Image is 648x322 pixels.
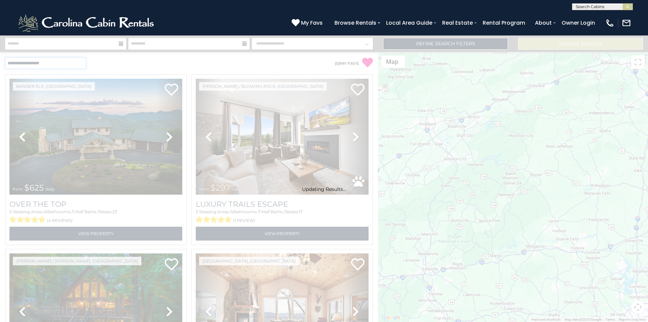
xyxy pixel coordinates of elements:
span: My Favs [301,19,323,27]
a: Owner Login [558,17,598,29]
a: About [532,17,555,29]
a: My Favs [292,19,324,27]
a: Local Area Guide [383,17,436,29]
a: Real Estate [439,17,476,29]
a: Rental Program [479,17,529,29]
img: mail-regular-white.png [622,18,631,28]
img: phone-regular-white.png [605,18,615,28]
a: Browse Rentals [331,17,380,29]
img: White-1-2.png [17,13,157,33]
